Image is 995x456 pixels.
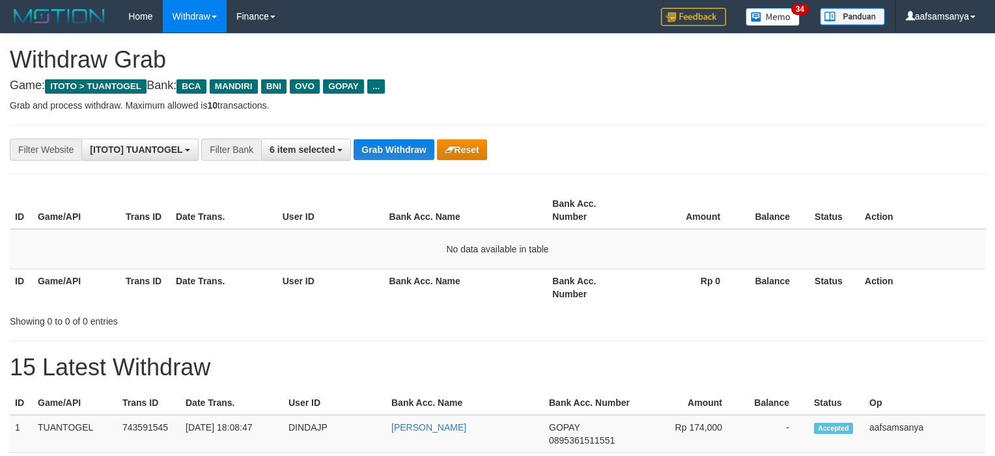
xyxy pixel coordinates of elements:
th: Rp 0 [635,269,740,306]
p: Grab and process withdraw. Maximum allowed is transactions. [10,99,985,112]
img: Button%20Memo.svg [746,8,800,26]
h1: Withdraw Grab [10,47,985,73]
th: Op [864,391,985,415]
span: ITOTO > TUANTOGEL [45,79,147,94]
th: Date Trans. [171,269,277,306]
td: Rp 174,000 [641,415,742,453]
th: Bank Acc. Name [386,391,544,415]
th: Game/API [33,269,120,306]
th: User ID [277,192,384,229]
th: Bank Acc. Name [384,192,548,229]
th: User ID [277,269,384,306]
span: GOPAY [549,422,580,433]
th: Game/API [33,192,120,229]
span: Accepted [814,423,853,434]
th: Action [860,269,985,306]
th: ID [10,192,33,229]
button: [ITOTO] TUANTOGEL [81,139,199,161]
th: Bank Acc. Number [547,269,635,306]
td: No data available in table [10,229,985,269]
th: Bank Acc. Number [544,391,641,415]
img: MOTION_logo.png [10,7,109,26]
th: Amount [641,391,742,415]
span: MANDIRI [210,79,258,94]
button: Reset [437,139,487,160]
th: Bank Acc. Name [384,269,548,306]
td: [DATE] 18:08:47 [180,415,283,453]
h1: 15 Latest Withdraw [10,355,985,381]
th: Balance [740,192,809,229]
th: Trans ID [120,192,171,229]
th: Trans ID [120,269,171,306]
th: Amount [635,192,740,229]
span: ... [367,79,385,94]
th: Action [860,192,985,229]
td: 1 [10,415,33,453]
th: Status [809,192,860,229]
img: Feedback.jpg [661,8,726,26]
th: Balance [742,391,809,415]
th: Game/API [33,391,117,415]
button: Grab Withdraw [354,139,434,160]
div: Showing 0 to 0 of 0 entries [10,310,405,328]
th: Trans ID [117,391,180,415]
th: Status [809,269,860,306]
span: 34 [791,3,809,15]
span: OVO [290,79,320,94]
a: [PERSON_NAME] [391,422,466,433]
th: User ID [283,391,386,415]
strong: 10 [207,100,217,111]
span: 6 item selected [270,144,335,155]
h4: Game: Bank: [10,79,985,92]
th: Bank Acc. Number [547,192,635,229]
th: Balance [740,269,809,306]
td: aafsamsanya [864,415,985,453]
th: ID [10,391,33,415]
span: [ITOTO] TUANTOGEL [90,144,182,155]
span: BNI [261,79,287,94]
button: 6 item selected [261,139,351,161]
th: Date Trans. [180,391,283,415]
span: Copy 0895361511551 to clipboard [549,435,615,446]
td: DINDAJP [283,415,386,453]
span: BCA [176,79,206,94]
div: Filter Bank [201,139,261,161]
td: TUANTOGEL [33,415,117,453]
div: Filter Website [10,139,81,161]
td: - [742,415,809,453]
td: 743591545 [117,415,180,453]
img: panduan.png [820,8,885,25]
span: GOPAY [323,79,364,94]
th: Status [809,391,864,415]
th: ID [10,269,33,306]
th: Date Trans. [171,192,277,229]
